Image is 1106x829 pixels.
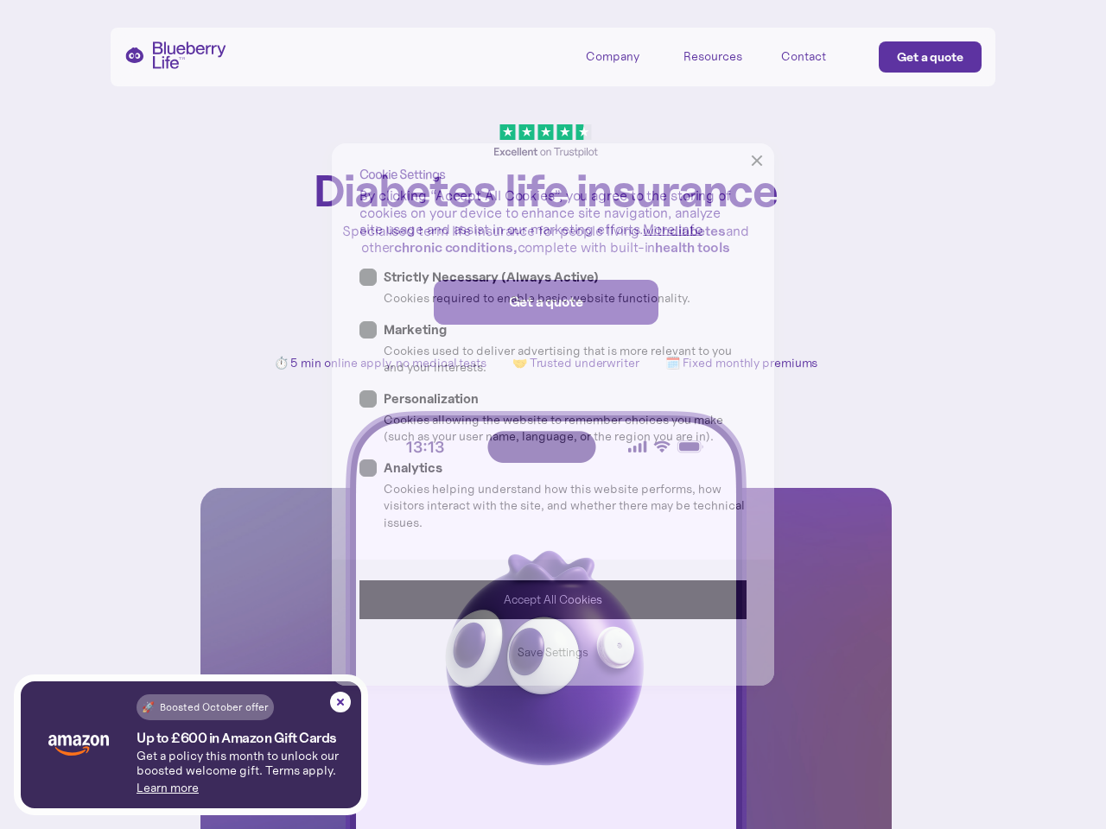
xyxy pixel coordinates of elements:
span: Analytics [384,459,442,478]
div: Accept All Cookies [378,593,728,605]
div: Save Settings [359,646,747,658]
div: Strictly Necessary (Always Active) [384,269,747,287]
span: Personalization [384,390,479,408]
div: Cookies used to deliver advertising that is more relevant to you and your interests. [384,343,747,377]
span: Marketing [384,321,447,339]
a: Save Settings [359,633,747,672]
div: Cookie Settings [359,168,445,181]
div: By clicking “Accept All Cookies”, you agree to the storing of cookies on your device to enhance s... [359,187,747,237]
a: Accept All Cookies [359,580,747,619]
form: ck-form [359,237,747,662]
a: More info [643,220,702,237]
div: Cookies helping understand how this website performs, how visitors interact with the site, and wh... [384,481,747,532]
div: Cookies required to enable basic website functionality. [384,290,747,307]
a: Close Cookie Preference Manager [740,143,774,178]
div: Cookies allowing the website to remember choices you make (such as your user name, language, or t... [384,412,747,446]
